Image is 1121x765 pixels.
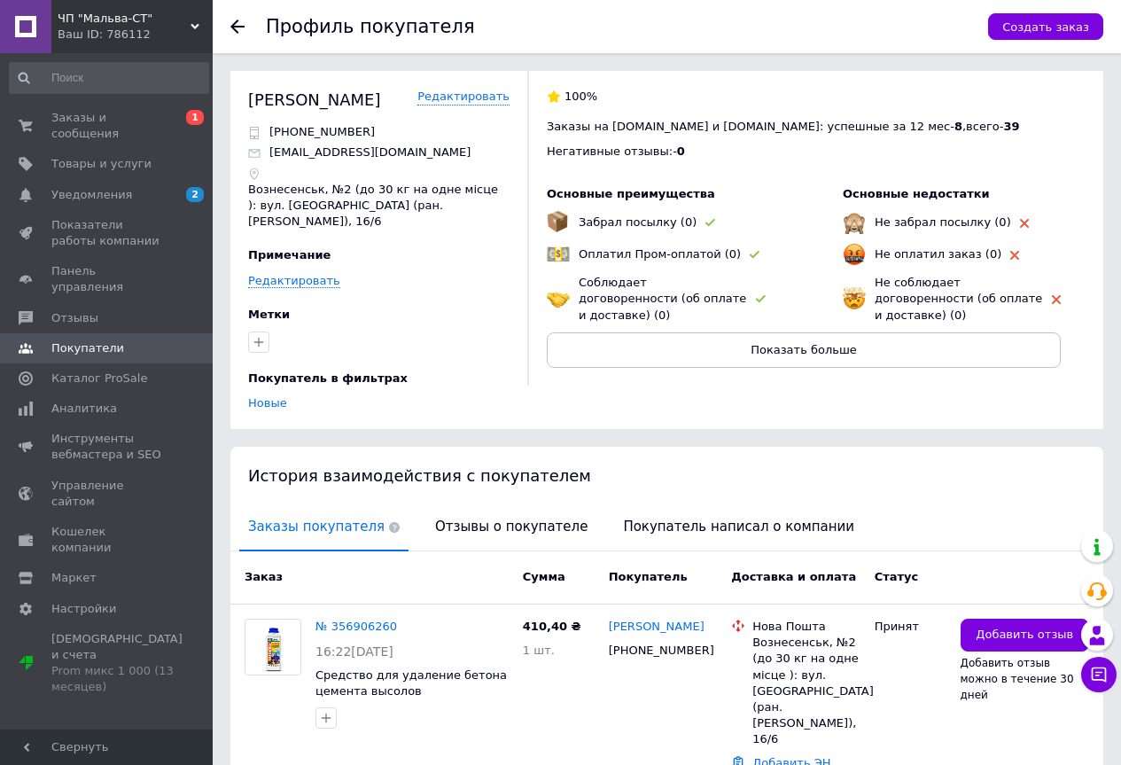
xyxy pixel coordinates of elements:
div: Prom микс 1 000 (13 месяцев) [51,663,183,695]
a: Средство для удаление бетона цемента высолов строительных растворов Barracuda Послестрой 1000 мл [315,668,507,731]
div: [PERSON_NAME] [248,89,381,111]
span: Основные недостатки [843,187,990,200]
img: Фото товару [245,620,300,675]
h1: Профиль покупателя [266,16,475,37]
span: 8 [954,120,962,133]
span: Покупатель [609,570,688,583]
span: [DEMOGRAPHIC_DATA] и счета [51,631,183,696]
span: Уведомления [51,187,132,203]
span: Заказы и сообщения [51,110,164,142]
button: Показать больше [547,332,1061,368]
div: Вознесенськ, №2 (до 30 кг на одне місце ): вул. [GEOGRAPHIC_DATA] (ран. [PERSON_NAME]), 16/6 [752,635,860,747]
span: Показать больше [751,343,857,356]
button: Создать заказ [988,13,1103,40]
img: emoji [547,243,570,266]
span: Добавить отзыв можно в течение 30 дней [961,657,1074,701]
span: Показатели работы компании [51,217,164,249]
span: Статус [875,570,919,583]
span: Заказы на [DOMAIN_NAME] и [DOMAIN_NAME]: успешные за 12 мес - , всего - [547,120,1020,133]
a: Новые [248,396,287,410]
span: 2 [186,187,204,202]
span: Настройки [51,601,116,617]
img: rating-tag-type [1020,219,1029,228]
img: rating-tag-type [750,251,759,259]
span: Примечание [248,248,331,262]
span: 1 шт. [523,644,555,657]
button: Добавить отзыв [961,619,1089,652]
img: emoji [547,211,568,232]
span: Аналитика [51,401,117,417]
span: Маркет [51,570,97,586]
span: Товары и услуги [51,156,152,172]
input: Поиск [9,62,209,94]
span: Не оплатил заказ (0) [875,247,1001,261]
img: emoji [843,243,866,266]
span: 16:22[DATE] [315,644,393,659]
span: Панель управления [51,263,164,295]
span: Добавить отзыв [976,627,1073,644]
span: Негативные отзывы: - [547,144,677,158]
span: 39 [1003,120,1019,133]
span: Основные преимущества [547,187,715,200]
span: Заказы покупателя [239,504,409,550]
span: Доставка и оплата [731,570,856,583]
span: 1 [186,110,204,125]
img: emoji [843,211,866,234]
span: 100% [564,90,597,103]
a: Редактировать [248,274,340,288]
span: Не соблюдает договоренности (об оплате и доставке) (0) [875,276,1042,321]
span: Забрал посылку (0) [579,215,697,229]
span: Каталог ProSale [51,371,147,386]
div: Нова Пошта [752,619,860,635]
p: Вознесенськ, №2 (до 30 кг на одне місце ): вул. [GEOGRAPHIC_DATA] (ран. [PERSON_NAME]), 16/6 [248,182,510,230]
div: [PHONE_NUMBER] [605,639,705,662]
span: Заказ [245,570,283,583]
span: 410,40 ₴ [523,620,581,633]
div: Вернуться назад [230,20,245,34]
img: rating-tag-type [1052,295,1061,304]
div: Покупатель в фильтрах [248,371,505,386]
img: rating-tag-type [1010,251,1019,260]
span: ЧП "Мальва-СТ" [58,11,191,27]
p: [PHONE_NUMBER] [269,124,375,140]
div: Принят [875,619,946,635]
span: Отзывы о покупателе [426,504,596,550]
span: Оплатил Пром-оплатой (0) [579,247,741,261]
span: Покупатель написал о компании [614,504,863,550]
a: Редактировать [417,89,510,105]
a: Фото товару [245,619,301,675]
a: № 356906260 [315,620,397,633]
span: Покупатели [51,340,124,356]
span: Инструменты вебмастера и SEO [51,431,164,463]
span: Метки [248,308,290,321]
span: Создать заказ [1002,20,1089,34]
button: Чат с покупателем [1081,657,1117,692]
img: rating-tag-type [756,295,766,303]
span: Соблюдает договоренности (об оплате и доставке) (0) [579,276,746,321]
img: rating-tag-type [705,219,715,227]
div: Ваш ID: 786112 [58,27,213,43]
span: Управление сайтом [51,478,164,510]
span: 0 [677,144,685,158]
span: Кошелек компании [51,524,164,556]
span: Сумма [523,570,565,583]
span: История взаимодействия с покупателем [248,466,591,485]
span: Не забрал посылку (0) [875,215,1011,229]
img: emoji [547,287,570,310]
span: Отзывы [51,310,98,326]
a: [PERSON_NAME] [609,619,705,636]
p: [EMAIL_ADDRESS][DOMAIN_NAME] [269,144,471,160]
img: emoji [843,287,866,310]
